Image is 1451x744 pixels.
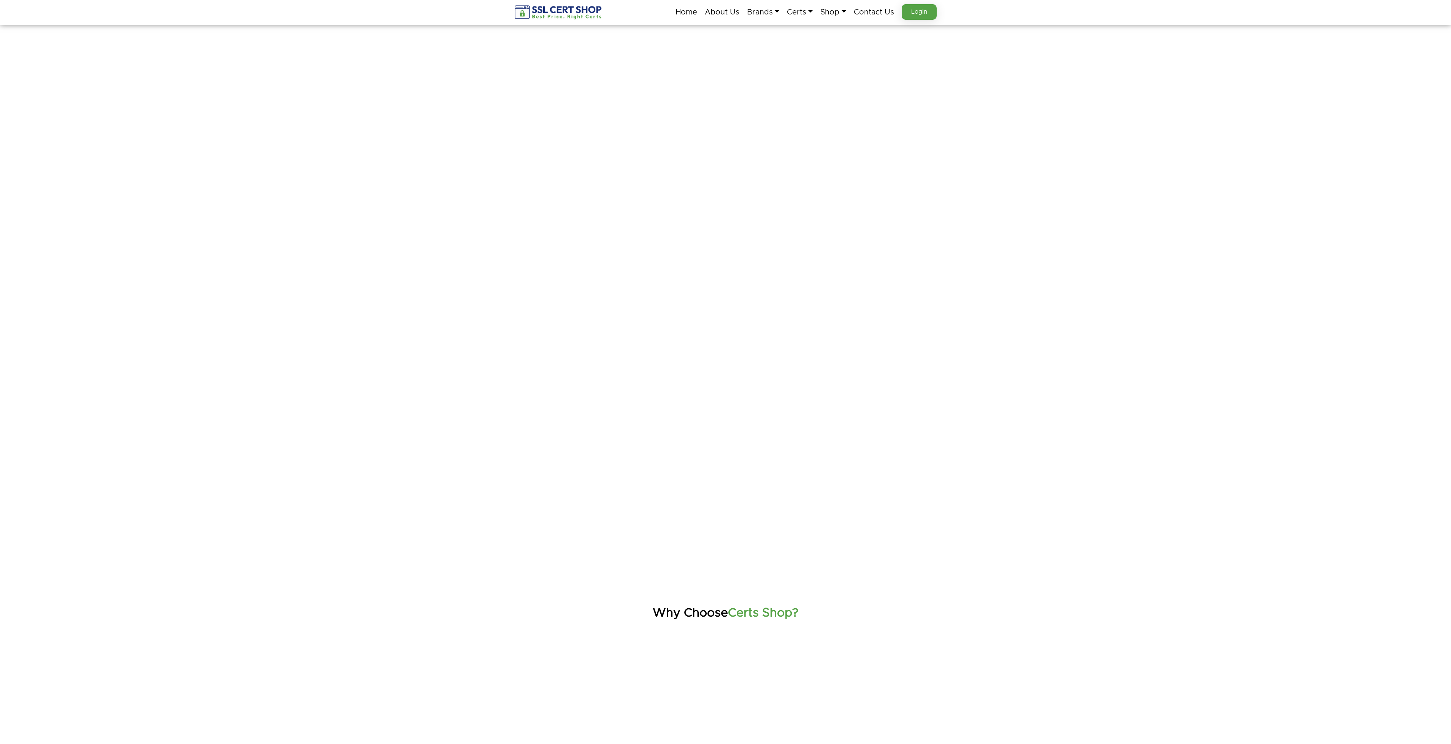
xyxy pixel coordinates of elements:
img: sslcertshop-logo [515,5,603,19]
h2: Why Choose [515,606,937,621]
a: About Us [705,4,739,20]
a: Home [676,4,697,20]
a: Contact Us [854,4,894,20]
a: Login [902,4,937,20]
a: Shop [820,4,846,20]
a: Brands [747,4,779,20]
strong: Certs Shop? [728,607,798,619]
a: Certs [787,4,813,20]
